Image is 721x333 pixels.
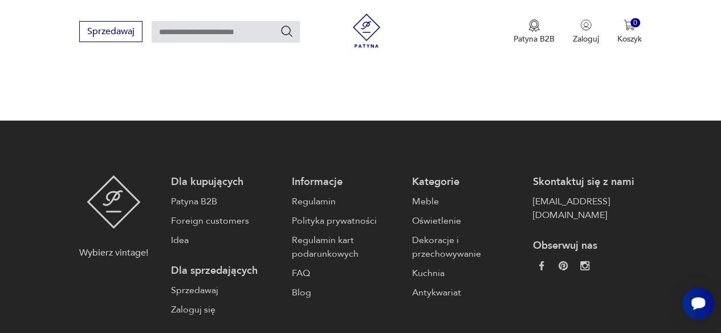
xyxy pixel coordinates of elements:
p: Skontaktuj się z nami [532,175,641,189]
button: Sprzedawaj [79,21,142,42]
a: Zaloguj się [171,303,280,316]
a: Ikona medaluPatyna B2B [514,19,555,44]
button: Zaloguj [573,19,599,44]
a: Meble [412,195,521,208]
p: Dla kupujących [171,175,280,189]
a: Antykwariat [412,286,521,299]
div: 0 [630,18,640,28]
a: FAQ [292,266,401,280]
iframe: Smartsupp widget button [682,287,714,319]
button: Patyna B2B [514,19,555,44]
p: Koszyk [617,34,642,44]
a: Kuchnia [412,266,521,280]
a: Dekoracje i przechowywanie [412,233,521,261]
p: Wybierz vintage! [79,246,148,260]
button: 0Koszyk [617,19,642,44]
p: Patyna B2B [514,34,555,44]
a: Regulamin [292,195,401,208]
a: Blog [292,286,401,299]
p: Obserwuj nas [532,239,641,253]
img: c2fd9cf7f39615d9d6839a72ae8e59e5.webp [580,261,589,270]
p: Zaloguj [573,34,599,44]
p: Dla sprzedających [171,264,280,278]
button: Szukaj [280,24,294,38]
a: Regulamin kart podarunkowych [292,233,401,261]
img: Ikonka użytkownika [580,19,592,31]
a: Sprzedawaj [79,28,142,36]
img: da9060093f698e4c3cedc1453eec5031.webp [537,261,546,270]
p: Kategorie [412,175,521,189]
a: Polityka prywatności [292,214,401,228]
a: Foreign customers [171,214,280,228]
img: 37d27d81a828e637adc9f9cb2e3d3a8a.webp [559,261,568,270]
img: Patyna - sklep z meblami i dekoracjami vintage [87,175,141,229]
img: Ikona koszyka [624,19,635,31]
img: Ikona medalu [528,19,540,32]
p: Informacje [292,175,401,189]
a: Oświetlenie [412,214,521,228]
img: Patyna - sklep z meblami i dekoracjami vintage [349,14,384,48]
a: Sprzedawaj [171,283,280,297]
a: [EMAIL_ADDRESS][DOMAIN_NAME] [532,195,641,222]
a: Patyna B2B [171,195,280,208]
a: Idea [171,233,280,247]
